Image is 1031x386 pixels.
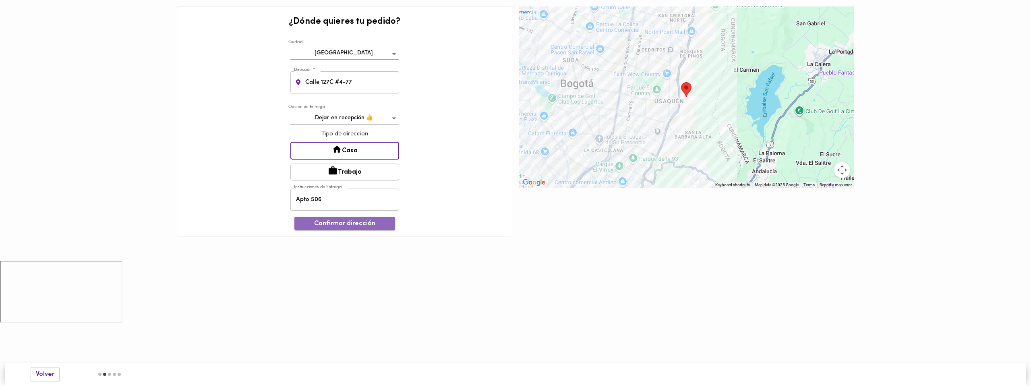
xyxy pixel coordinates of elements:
input: Calle 92 # 16-11 [304,71,399,93]
label: Ciudad [288,39,302,46]
button: Trabajo [290,164,399,181]
button: Confirmar dirección [294,217,395,230]
div: [GEOGRAPHIC_DATA] [290,47,399,60]
button: Map camera controls [834,162,850,178]
button: Casa [290,142,399,160]
span: Confirmar dirección [301,220,389,228]
input: Apto 401 [290,189,399,211]
span: Map data ©2025 Google [755,183,799,187]
img: Google [521,177,547,188]
button: Volver [31,367,60,382]
label: Opción de Entrega [288,104,325,110]
p: Tipo de direccion [290,130,399,138]
span: Volver [36,371,54,378]
a: Terms [803,183,815,187]
button: Keyboard shortcuts [715,182,750,188]
h2: ¿Dónde quieres tu pedido? [289,17,400,27]
a: Open this area in Google Maps (opens a new window) [521,177,547,188]
div: Dejar en recepción 👍 [290,112,399,125]
a: Report a map error [820,183,852,187]
iframe: Messagebird Livechat Widget [984,339,1023,378]
div: Tu dirección [681,82,691,97]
